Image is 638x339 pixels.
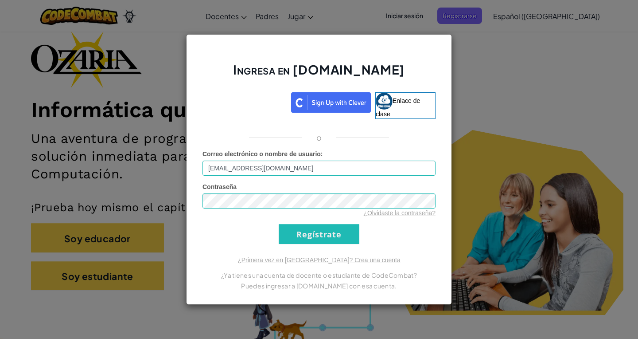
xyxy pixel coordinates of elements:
font: Puedes ingresar a [DOMAIN_NAME] con esa cuenta. [241,282,397,290]
iframe: Botón de acceso con Google [198,91,291,111]
font: Contraseña [202,183,237,190]
font: : [321,150,323,158]
a: ¿Primera vez en [GEOGRAPHIC_DATA]? Crea una cuenta [237,256,401,264]
a: ¿Olvidaste la contraseña? [363,209,436,217]
img: clever_sso_button@2x.png [291,92,371,113]
font: Enlace de clase [376,97,420,118]
input: Regístrate [279,224,359,244]
font: o [316,132,322,142]
font: Correo electrónico o nombre de usuario [202,150,321,158]
font: Ingresa en [DOMAIN_NAME] [233,62,405,77]
font: ¿Ya tienes una cuenta de docente o estudiante de CodeCombat? [221,271,417,279]
img: classlink-logo-small.png [376,93,393,110]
